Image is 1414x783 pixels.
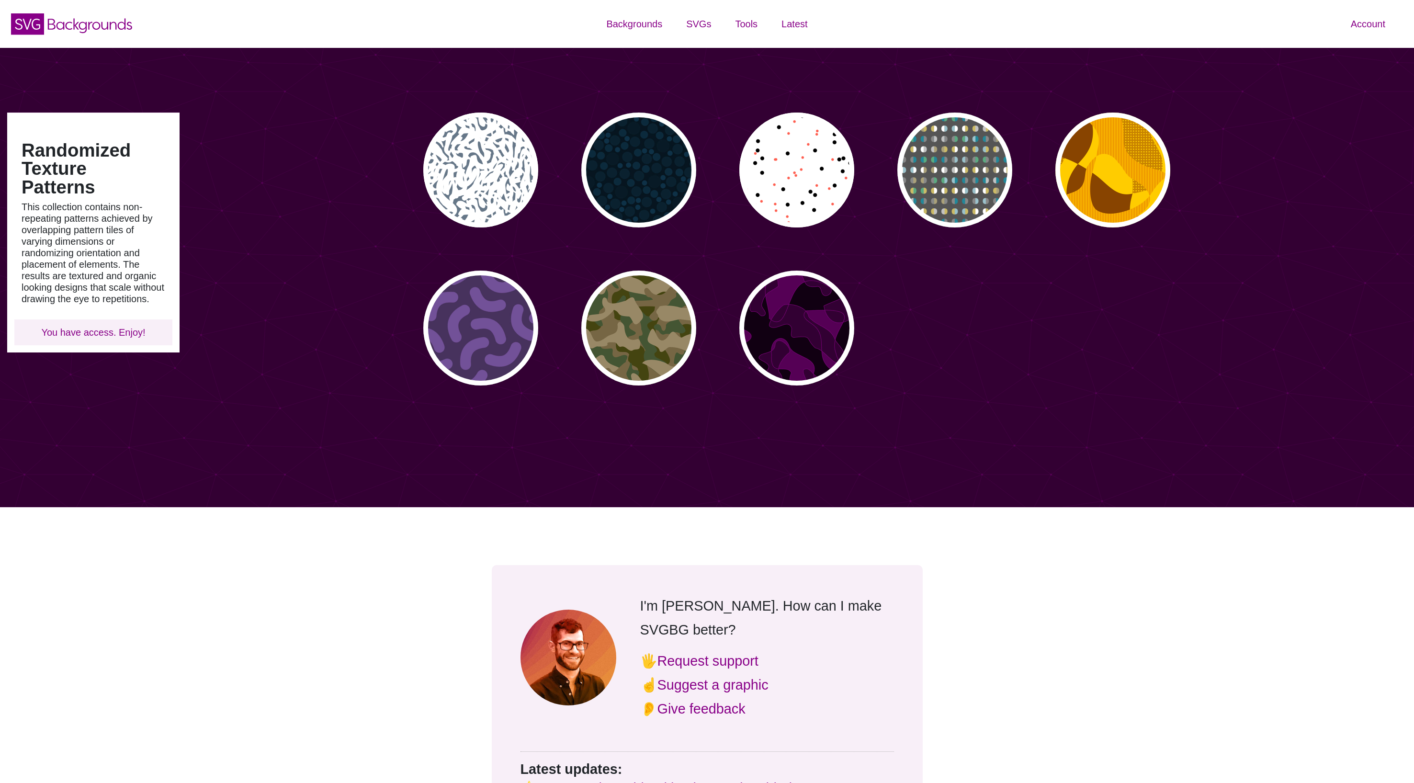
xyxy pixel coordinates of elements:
a: Give feedback [657,701,746,716]
p: You have access. Enjoy! [22,327,165,338]
h1: Randomized Texture Patterns [22,141,165,196]
a: Latest [769,10,819,38]
a: Tools [723,10,769,38]
a: Account [1339,10,1397,38]
button: grid of mismatching half-circle pair [897,113,1012,227]
p: ☝ [640,673,894,697]
a: Suggest a graphic [657,677,769,692]
button: blob intersections in purple [739,271,854,386]
button: purple brain like organic pattern [423,271,538,386]
img: Matt Visiwig Headshot [520,610,616,705]
p: 🖐 [640,649,894,673]
button: black and red spatter drops on white [739,113,854,227]
a: Backgrounds [594,10,674,38]
p: I'm [PERSON_NAME]. How can I make SVGBG better? [640,594,894,642]
a: Request support [657,653,758,669]
a: SVGs [674,10,723,38]
button: gray texture pattern on white [423,113,538,227]
button: army-like camo pattern [581,271,696,386]
button: navy blue bubbles fill background [581,113,696,227]
p: This collection contains non-repeating patterns achieved by overlapping pattern tiles of varying ... [22,201,165,305]
strong: Latest updates: [520,761,622,777]
button: simple patterns fill weird blob shapes in brown and yellow [1055,113,1170,227]
p: 👂 [640,697,894,721]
